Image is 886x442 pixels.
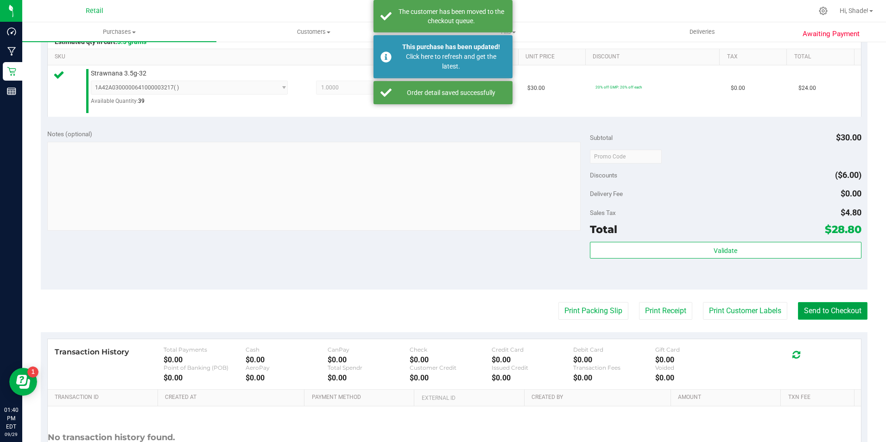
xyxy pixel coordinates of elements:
[590,190,623,197] span: Delivery Fee
[590,167,617,183] span: Discounts
[590,223,617,236] span: Total
[138,98,145,104] span: 39
[803,29,860,39] span: Awaiting Payment
[328,373,410,382] div: $0.00
[397,52,506,71] div: Click here to refresh and get the latest.
[593,53,716,61] a: Discount
[841,189,861,198] span: $0.00
[595,85,642,89] span: 20% off GMP: 20% off each
[703,302,787,320] button: Print Customer Labels
[788,394,851,401] a: Txn Fee
[714,247,737,254] span: Validate
[639,302,692,320] button: Print Receipt
[573,364,655,371] div: Transaction Fees
[55,394,154,401] a: Transaction ID
[165,394,301,401] a: Created At
[246,364,328,371] div: AeroPay
[4,431,18,438] p: 09/29
[217,28,410,36] span: Customers
[164,364,246,371] div: Point of Banking (POB)
[825,223,861,236] span: $28.80
[22,22,216,42] a: Purchases
[492,346,574,353] div: Credit Card
[573,346,655,353] div: Debit Card
[47,130,92,138] span: Notes (optional)
[91,95,298,113] div: Available Quantity:
[7,87,16,96] inline-svg: Reports
[410,373,492,382] div: $0.00
[605,22,799,42] a: Deliveries
[328,346,410,353] div: CanPay
[164,355,246,364] div: $0.00
[731,84,745,93] span: $0.00
[573,373,655,382] div: $0.00
[655,346,737,353] div: Gift Card
[841,208,861,217] span: $4.80
[492,355,574,364] div: $0.00
[590,242,861,259] button: Validate
[410,364,492,371] div: Customer Credit
[246,346,328,353] div: Cash
[216,22,411,42] a: Customers
[840,7,868,14] span: Hi, Shade!
[397,88,506,97] div: Order detail saved successfully
[655,373,737,382] div: $0.00
[91,69,146,78] span: Strawnana 3.5g-32
[164,373,246,382] div: $0.00
[798,302,867,320] button: Send to Checkout
[573,355,655,364] div: $0.00
[817,6,829,15] div: Manage settings
[677,28,728,36] span: Deliveries
[590,209,616,216] span: Sales Tax
[246,355,328,364] div: $0.00
[678,394,777,401] a: Amount
[525,53,582,61] a: Unit Price
[414,390,524,406] th: External ID
[410,355,492,364] div: $0.00
[836,133,861,142] span: $30.00
[328,355,410,364] div: $0.00
[9,368,37,396] iframe: Resource center
[7,47,16,56] inline-svg: Manufacturing
[590,134,613,141] span: Subtotal
[397,7,506,25] div: The customer has been moved to the checkout queue.
[590,150,662,164] input: Promo Code
[397,42,506,52] div: This purchase has been updated!
[655,355,737,364] div: $0.00
[22,28,216,36] span: Purchases
[655,364,737,371] div: Voided
[410,346,492,353] div: Check
[527,84,545,93] span: $30.00
[27,366,38,378] iframe: Resource center unread badge
[492,364,574,371] div: Issued Credit
[55,53,447,61] a: SKU
[86,7,103,15] span: Retail
[492,373,574,382] div: $0.00
[835,170,861,180] span: ($6.00)
[4,406,18,431] p: 01:40 PM EDT
[727,53,783,61] a: Tax
[246,373,328,382] div: $0.00
[312,394,411,401] a: Payment Method
[328,364,410,371] div: Total Spendr
[532,394,667,401] a: Created By
[7,67,16,76] inline-svg: Retail
[558,302,628,320] button: Print Packing Slip
[7,27,16,36] inline-svg: Dashboard
[794,53,850,61] a: Total
[164,346,246,353] div: Total Payments
[798,84,816,93] span: $24.00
